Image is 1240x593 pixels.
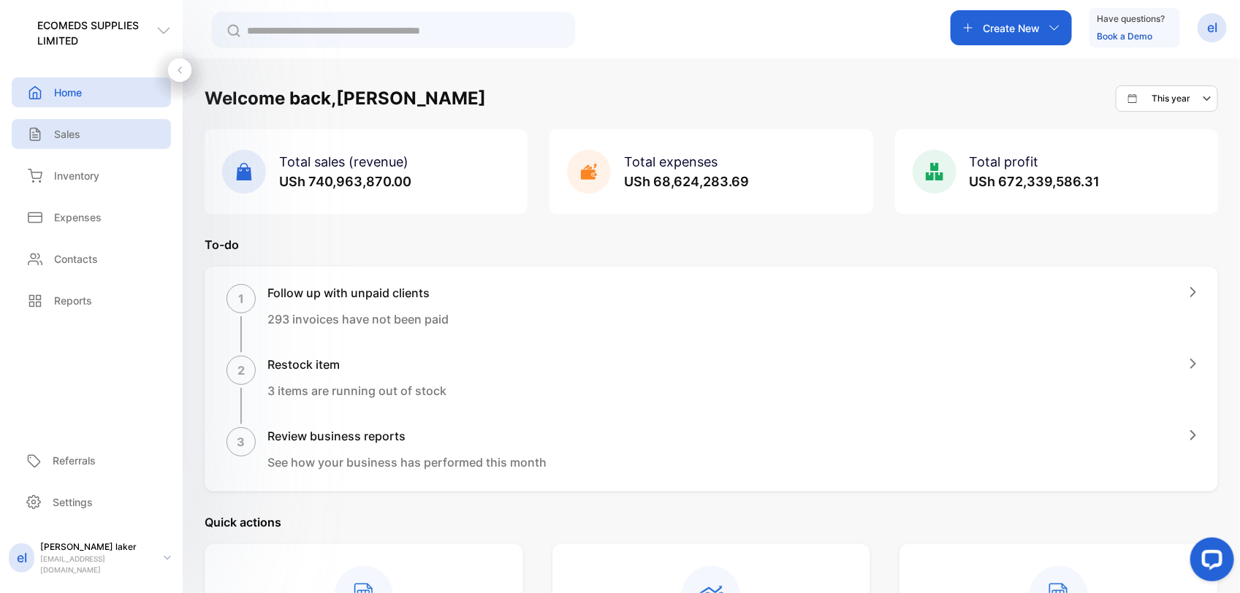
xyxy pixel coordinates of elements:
[238,290,244,307] p: 1
[237,361,245,379] p: 2
[54,251,98,267] p: Contacts
[267,310,449,328] p: 293 invoices have not been paid
[1097,31,1152,42] a: Book a Demo
[54,168,99,183] p: Inventory
[205,236,1218,253] p: To-do
[37,18,156,48] p: ECOMEDS SUPPLIES LIMITED
[12,22,30,40] img: logo
[53,453,96,468] p: Referrals
[624,174,749,189] span: USh 68,624,283.69
[267,284,449,302] h1: Follow up with unpaid clients
[983,20,1040,36] p: Create New
[970,174,1100,189] span: USh 672,339,586.31
[54,293,92,308] p: Reports
[279,174,411,189] span: USh 740,963,870.00
[40,554,152,575] p: [EMAIL_ADDRESS][DOMAIN_NAME]
[54,85,82,100] p: Home
[205,85,486,112] h1: Welcome back, [PERSON_NAME]
[1152,92,1190,105] p: This year
[1207,18,1217,37] p: el
[205,513,1218,531] p: Quick actions
[970,154,1039,169] span: Total profit
[54,126,80,142] p: Sales
[267,356,446,373] h1: Restock item
[267,454,547,471] p: See how your business has performed this month
[17,548,27,567] p: el
[1198,10,1227,45] button: el
[624,154,718,169] span: Total expenses
[53,494,93,510] p: Settings
[54,210,102,225] p: Expenses
[267,382,446,399] p: 3 items are running out of stock
[951,10,1072,45] button: Create New
[40,540,152,554] p: [PERSON_NAME] laker
[267,427,547,445] h1: Review business reports
[279,154,408,169] span: Total sales (revenue)
[1116,85,1218,112] button: This year
[237,433,246,451] p: 3
[1097,12,1165,26] p: Have questions?
[1179,532,1240,593] iframe: LiveChat chat widget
